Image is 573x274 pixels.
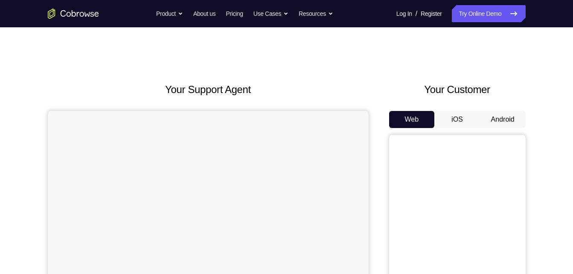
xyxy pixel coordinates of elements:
[193,5,215,22] a: About us
[253,5,288,22] button: Use Cases
[48,82,369,97] h2: Your Support Agent
[156,5,183,22] button: Product
[396,5,412,22] a: Log In
[434,111,480,128] button: iOS
[299,5,333,22] button: Resources
[389,82,526,97] h2: Your Customer
[226,5,243,22] a: Pricing
[421,5,442,22] a: Register
[48,9,99,19] a: Go to the home page
[480,111,526,128] button: Android
[389,111,435,128] button: Web
[452,5,525,22] a: Try Online Demo
[416,9,417,19] span: /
